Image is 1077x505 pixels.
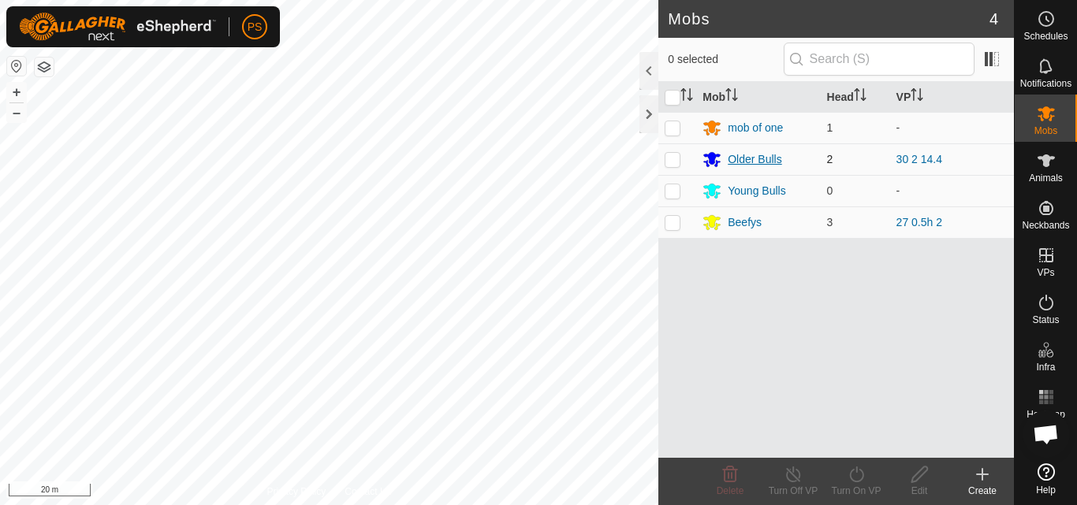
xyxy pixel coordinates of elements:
[7,57,26,76] button: Reset Map
[989,7,998,31] span: 4
[890,112,1014,143] td: -
[728,151,781,168] div: Older Bulls
[728,120,783,136] div: mob of one
[890,175,1014,206] td: -
[680,91,693,103] p-sorticon: Activate to sort
[827,153,833,165] span: 2
[1023,410,1070,458] div: Open chat
[345,485,391,499] a: Contact Us
[1015,457,1077,501] a: Help
[1027,410,1065,419] span: Heatmap
[896,216,942,228] a: 27 0.5h 2
[827,184,833,197] span: 0
[728,183,785,199] div: Young Bulls
[762,484,825,498] div: Turn Off VP
[668,51,783,68] span: 0 selected
[668,9,989,28] h2: Mobs
[19,13,216,41] img: Gallagher Logo
[35,58,54,76] button: Map Layers
[854,91,866,103] p-sorticon: Activate to sort
[7,103,26,122] button: –
[1036,485,1056,495] span: Help
[911,91,923,103] p-sorticon: Activate to sort
[827,121,833,134] span: 1
[728,214,762,231] div: Beefys
[7,83,26,102] button: +
[1036,362,1055,372] span: Infra
[267,485,326,499] a: Privacy Policy
[890,82,1014,113] th: VP
[696,82,820,113] th: Mob
[784,43,975,76] input: Search (S)
[725,91,738,103] p-sorticon: Activate to sort
[827,216,833,228] span: 3
[888,484,951,498] div: Edit
[717,485,744,496] span: Delete
[1020,79,1071,88] span: Notifications
[248,19,263,35] span: PS
[896,153,942,165] a: 30 2 14.4
[951,484,1014,498] div: Create
[821,82,890,113] th: Head
[1023,32,1068,41] span: Schedules
[1037,268,1054,277] span: VPs
[1032,315,1059,325] span: Status
[1034,126,1057,136] span: Mobs
[1022,221,1069,230] span: Neckbands
[1029,173,1063,183] span: Animals
[825,484,888,498] div: Turn On VP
